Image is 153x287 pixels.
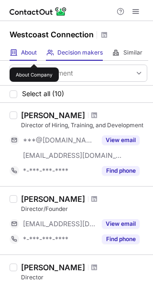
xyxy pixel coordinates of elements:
div: [PERSON_NAME] [21,263,85,272]
div: Director [21,273,147,282]
button: Reveal Button [102,135,140,145]
h1: Westcoast Connection [10,29,94,40]
span: Decision makers [57,49,103,56]
img: ContactOut v5.3.10 [10,6,67,17]
span: ***@[DOMAIN_NAME] [23,136,96,144]
div: [PERSON_NAME] [21,194,85,204]
span: [EMAIL_ADDRESS][DOMAIN_NAME] [23,151,122,160]
span: About [21,49,37,56]
span: Similar [123,49,142,56]
button: Reveal Button [102,166,140,176]
div: [PERSON_NAME] [21,110,85,120]
div: Director of Hiring, Training, and Development [21,121,147,130]
button: Reveal Button [102,234,140,244]
span: Select all (10) [22,90,64,98]
span: [EMAIL_ADDRESS][DOMAIN_NAME] [23,220,96,228]
div: Select department [15,68,73,78]
div: Director/Founder [21,205,147,213]
button: Reveal Button [102,219,140,229]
